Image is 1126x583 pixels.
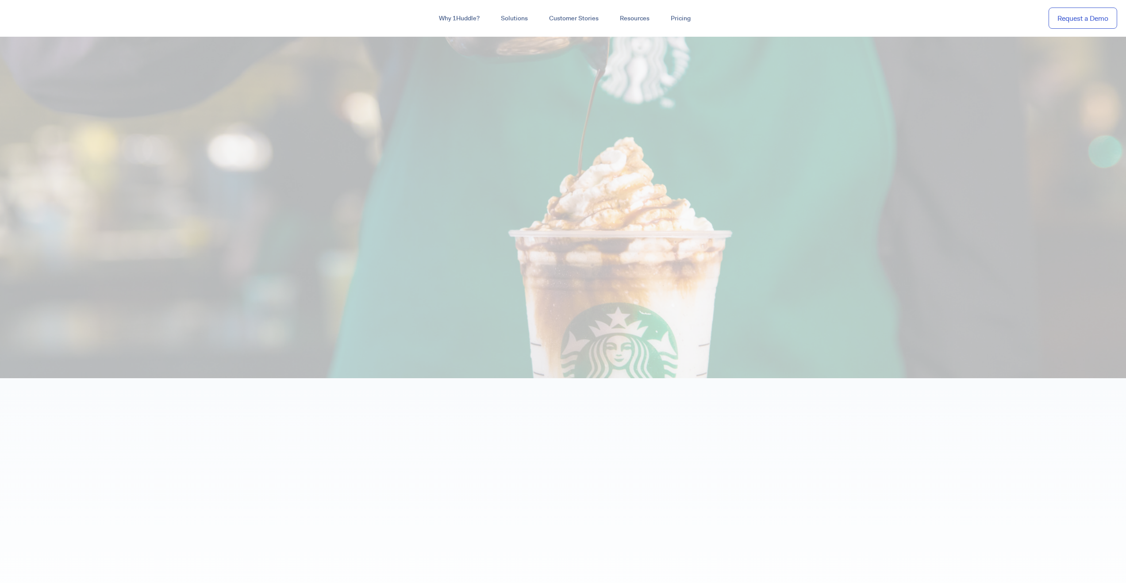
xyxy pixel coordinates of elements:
[428,11,490,27] a: Why 1Huddle?
[538,11,609,27] a: Customer Stories
[609,11,660,27] a: Resources
[490,11,538,27] a: Solutions
[9,10,72,27] img: ...
[1049,8,1117,29] a: Request a Demo
[660,11,701,27] a: Pricing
